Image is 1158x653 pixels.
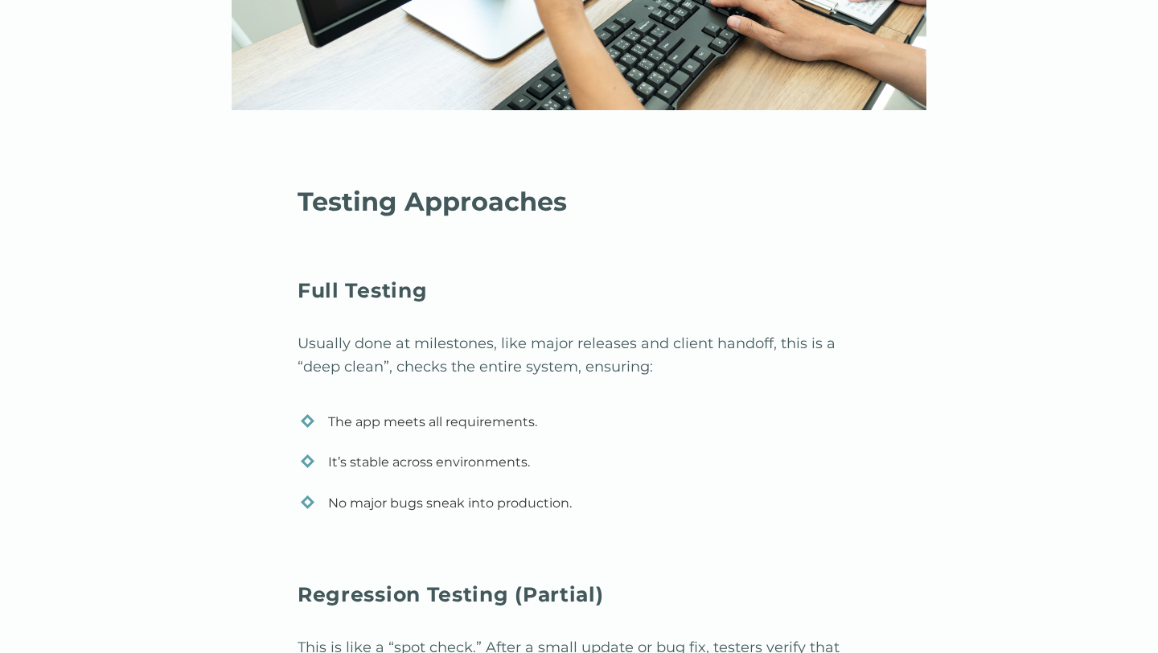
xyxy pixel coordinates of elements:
li: No major bugs sneak into production. [301,487,864,527]
li: It’s stable across environments. [301,446,864,486]
li: The app meets all requirements. [301,405,864,446]
strong: Full Testing [298,278,427,302]
strong: Testing Approaches [298,186,567,217]
p: Usually done at milestones, like major releases and client handoff, this is a “deep clean”, check... [298,332,860,380]
strong: Regression Testing (Partial) [298,582,604,606]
